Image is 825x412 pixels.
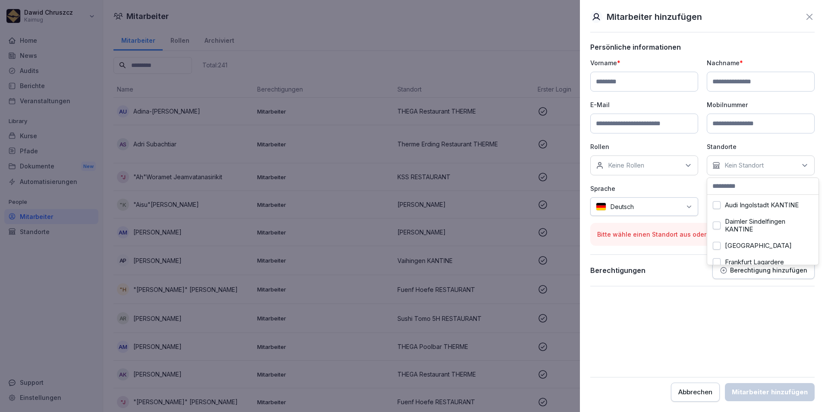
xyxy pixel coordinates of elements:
p: Kein Standort [724,161,764,170]
p: Mitarbeiter hinzufügen [607,10,702,23]
p: Sprache [590,184,698,193]
label: Audi Ingolstadt KANTINE [725,201,799,209]
div: Abbrechen [678,387,712,397]
button: Mitarbeiter hinzufügen [725,383,815,401]
p: Rollen [590,142,698,151]
p: Vorname [590,58,698,67]
p: Persönliche informationen [590,43,815,51]
p: Standorte [707,142,815,151]
p: E-Mail [590,100,698,109]
p: Berechtigung hinzufügen [730,267,807,274]
label: Frankfurt Lagardere [725,258,784,266]
label: Daimler Sindelfingen KANTINE [725,218,813,233]
button: Abbrechen [671,383,720,402]
div: Mitarbeiter hinzufügen [732,387,808,397]
p: Berechtigungen [590,266,646,275]
label: [GEOGRAPHIC_DATA] [725,242,792,250]
div: Deutsch [590,197,698,216]
p: Keine Rollen [608,161,644,170]
p: Bitte wähle einen Standort aus oder füge eine Berechtigung hinzu. [597,230,808,239]
img: de.svg [596,203,606,211]
p: Mobilnummer [707,100,815,109]
p: Nachname [707,58,815,67]
button: Berechtigung hinzufügen [712,262,815,279]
